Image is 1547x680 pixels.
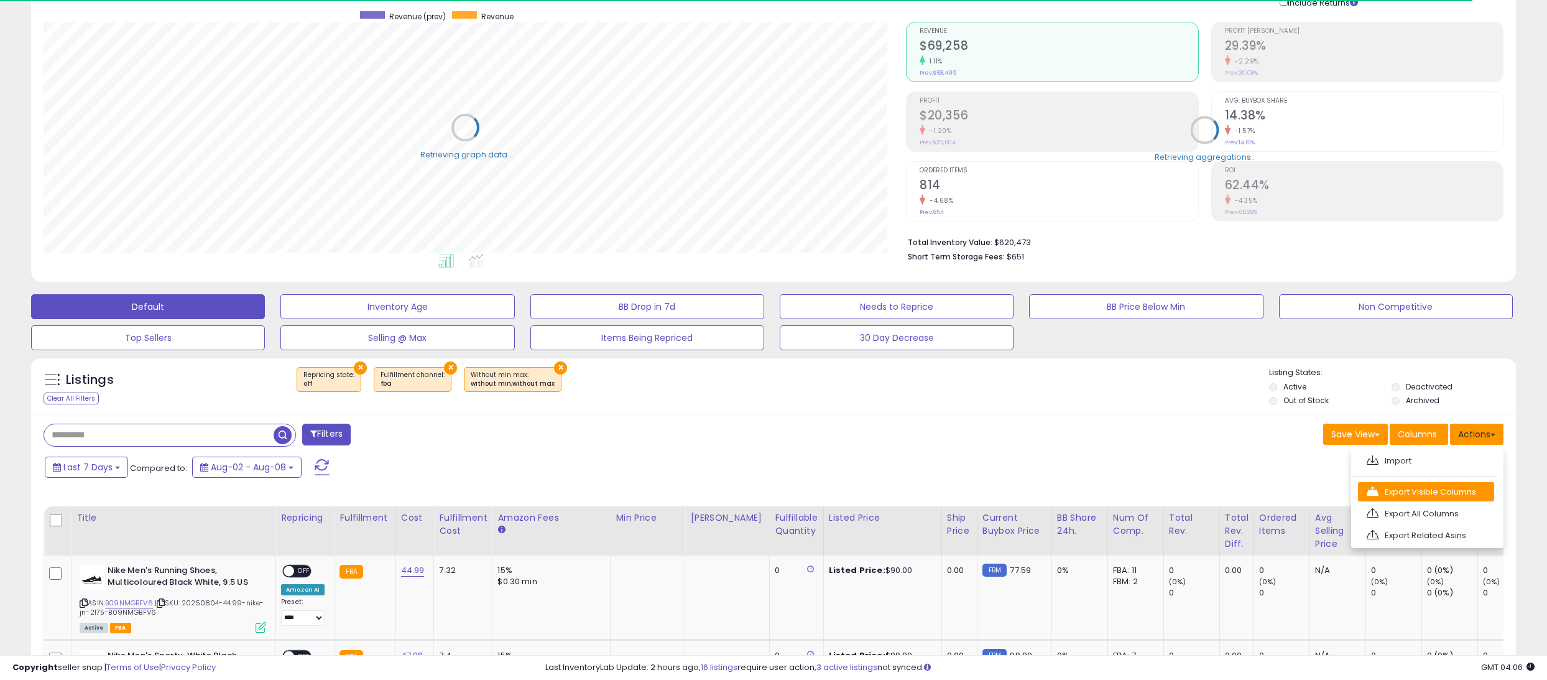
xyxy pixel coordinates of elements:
small: FBM [982,649,1007,662]
div: 0 [1483,565,1533,576]
button: BB Drop in 7d [530,294,764,319]
div: 0 [1483,587,1533,598]
div: Last InventoryLab Update: 2 hours ago, require user action, not synced. [545,662,1535,674]
span: Fulfillment channel : [381,370,445,389]
div: Repricing [281,511,329,524]
div: Fulfillment Cost [439,511,487,538]
div: Fulfillable Quantity [775,511,818,538]
div: 0 (0%) [1427,565,1477,576]
a: Export All Columns [1358,504,1494,523]
small: FBA [339,650,363,664]
div: Fulfillment [339,511,390,524]
div: 0 (0%) [1427,650,1477,661]
div: 0.00 [1225,650,1244,661]
label: Active [1283,381,1306,392]
div: Ship Price [947,511,972,538]
div: N/A [1315,565,1356,576]
small: (0%) [1483,577,1500,587]
div: Clear All Filters [44,393,99,404]
span: 2025-08-16 04:06 GMT [1481,661,1535,673]
div: Cost [401,511,429,524]
a: Terms of Use [106,661,159,673]
button: × [554,361,567,375]
span: OFF [294,566,314,577]
div: 7.32 [439,565,483,576]
button: Selling @ Max [280,325,514,350]
button: Columns [1390,424,1448,445]
span: Columns [1398,428,1437,440]
button: × [354,361,367,375]
div: 0.00 [1225,565,1244,576]
h5: Listings [66,371,114,389]
small: FBA [339,565,363,579]
div: Avg Selling Price [1315,511,1360,551]
label: Deactivated [1406,381,1452,392]
div: ASIN: [80,565,266,631]
a: 16 listings [701,661,737,673]
div: 0 [1483,650,1533,661]
button: 30 Day Decrease [780,325,1014,350]
span: FBA [110,623,131,633]
div: 0 [775,650,813,661]
button: Top Sellers [31,325,265,350]
div: $99.99 [829,650,932,661]
strong: Copyright [12,661,58,673]
label: Archived [1406,395,1439,406]
div: 0.00 [947,565,967,576]
small: (0%) [1259,577,1277,587]
span: 99.99 [1010,650,1032,661]
button: Items Being Repriced [530,325,764,350]
div: fba [381,380,445,388]
div: Num of Comp. [1113,511,1158,538]
div: Current Buybox Price [982,511,1046,538]
button: Inventory Age [280,294,514,319]
div: N/A [1315,650,1356,661]
small: (0%) [1427,577,1444,587]
button: Save View [1323,424,1388,445]
b: Nike Men's Running Shoes, Multicoloured Black White, 9.5 US [108,565,259,591]
div: without min,without max [471,380,555,388]
div: 0 [1259,565,1309,576]
div: Preset: [281,598,325,626]
div: off [303,380,354,388]
button: BB Price Below Min [1029,294,1263,319]
div: FBA: 11 [1113,565,1154,576]
small: (0%) [1371,577,1388,587]
div: 0 [775,565,813,576]
div: 0 [1259,587,1309,598]
span: Aug-02 - Aug-08 [211,461,286,473]
div: Ordered Items [1259,511,1305,538]
div: FBA: 7 [1113,650,1154,661]
b: Nike Men's Sporty, White Black Total Orange, 9 [108,650,259,676]
span: 77.59 [1010,564,1031,576]
div: Retrieving aggregations.. [1155,151,1255,162]
div: Min Price [616,511,680,524]
div: BB Share 24h. [1057,511,1102,538]
button: Aug-02 - Aug-08 [192,457,302,478]
div: 0 [1371,565,1421,576]
b: Listed Price: [829,564,885,576]
p: Listing States: [1269,367,1516,379]
div: 0.00 [947,650,967,661]
div: 0 [1371,587,1421,598]
a: Export Related Asins [1358,526,1494,545]
div: [PERSON_NAME] [690,511,764,524]
span: Without min max : [471,370,555,389]
div: Total Rev. Diff. [1225,511,1249,551]
span: Last 7 Days [63,461,113,473]
div: 7.4 [439,650,483,661]
a: Import [1358,451,1494,470]
div: Retrieving graph data.. [420,149,511,160]
span: Repricing state : [303,370,354,389]
button: Last 7 Days [45,457,128,478]
div: 15% [497,565,601,576]
small: FBM [982,564,1007,577]
div: 0 [1169,565,1219,576]
button: Filters [302,424,351,445]
div: Amazon Fees [497,511,605,524]
small: Amazon Fees. [497,524,505,536]
div: 0 [1169,650,1219,661]
div: 0 [1169,587,1219,598]
b: Listed Price: [829,650,885,661]
div: seller snap | | [12,662,216,674]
